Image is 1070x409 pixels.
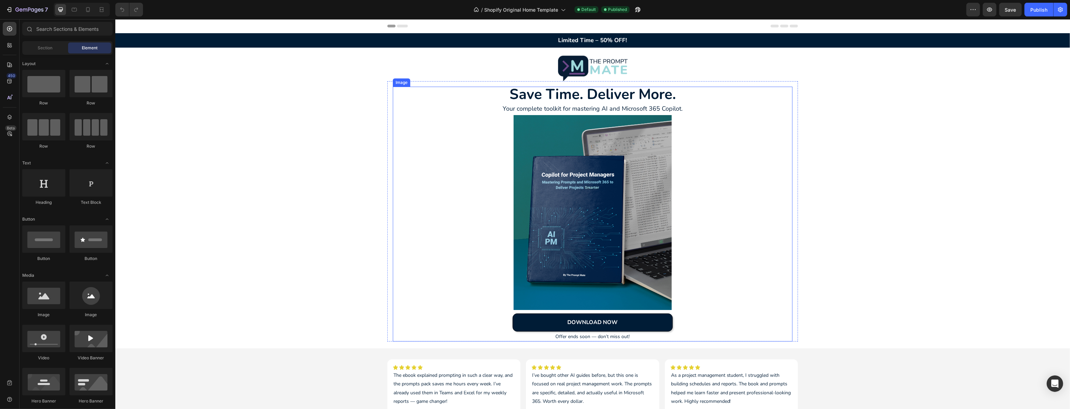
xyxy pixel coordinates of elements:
span: Media [22,272,34,278]
p: The ebook explained prompting in such a clear way, and the prompts pack saves me hours every week... [278,352,399,386]
div: Button [22,256,65,262]
div: Row [69,100,113,106]
h2: Save Time. Deliver More. [278,67,677,83]
p: - [PERSON_NAME], PMO Analyst [417,388,538,396]
img: gempages_585688758544761547-8c207df5-e1ba-4d42-a69c-bd5256848b64.jpg [347,96,607,291]
span: Button [22,216,35,222]
p: 7 [45,5,48,14]
p: Your complete toolkit for mastering AI and Microsoft 365 Copilot. [278,84,676,95]
p: - [PERSON_NAME], Senior Project Manager [278,388,399,396]
span: Layout [22,61,36,67]
button: Save [999,3,1022,16]
div: Video Banner [69,355,113,361]
button: Publish [1024,3,1053,16]
div: Undo/Redo [115,3,143,16]
div: Open Intercom Messenger [1047,375,1063,392]
span: Toggle open [102,270,113,281]
div: Text Block [69,199,113,206]
div: Image [69,312,113,318]
span: Toggle open [102,158,113,169]
span: Save [1005,7,1016,13]
div: Row [22,143,65,149]
span: Default [581,7,596,13]
img: Logo_The_Prompt_Mate_with_text-01.png [440,35,515,62]
p: As a project management student, I struggled with building schedules and reports. The book and pr... [556,352,676,386]
div: Row [69,143,113,149]
div: Video [22,355,65,361]
span: Toggle open [102,58,113,69]
a: Download now [397,294,557,312]
div: Button [69,256,113,262]
div: Publish [1030,6,1047,13]
div: Hero Banner [22,398,65,404]
div: Image [22,312,65,318]
div: 450 [7,73,16,78]
span: / [481,6,483,13]
span: Element [82,45,98,51]
p: - [PERSON_NAME], Graduate Student [556,388,676,396]
p: I’ve bought other AI guides before, but this one is focused on real project management work. The ... [417,352,538,386]
div: Row [22,100,65,106]
span: Text [22,160,31,166]
span: Published [608,7,627,13]
span: Section [38,45,53,51]
input: Search Sections & Elements [22,22,113,36]
iframe: Design area [115,19,1070,409]
span: Toggle open [102,214,113,225]
div: Image [279,60,294,66]
span: Shopify Original Home Template [484,6,558,13]
p: Download now [452,298,503,308]
p: Offer ends soon — don’t miss out! [278,313,676,322]
div: Beta [5,125,16,131]
div: Heading [22,199,65,206]
div: Hero Banner [69,398,113,404]
button: 7 [3,3,51,16]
